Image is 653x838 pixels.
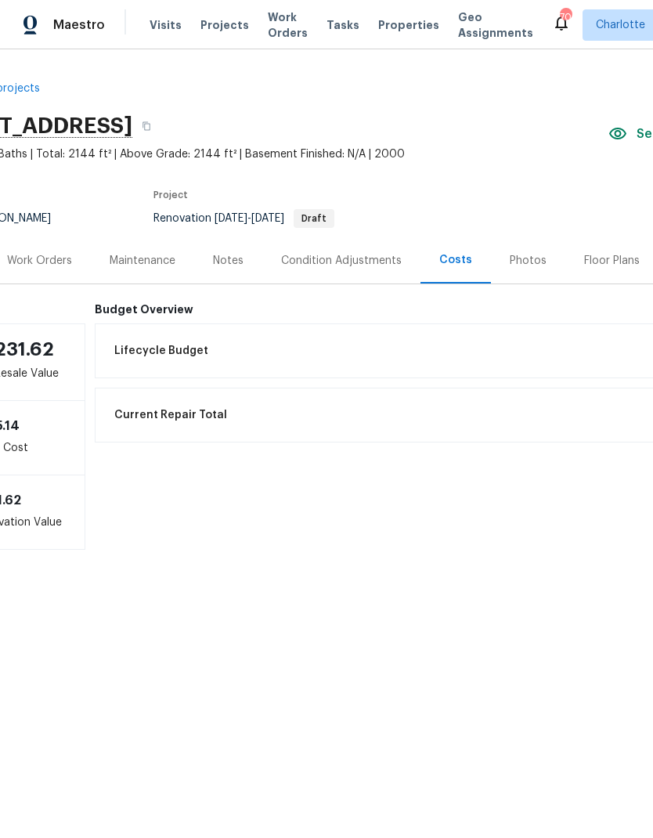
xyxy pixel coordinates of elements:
span: Tasks [326,20,359,31]
span: Projects [200,17,249,33]
span: Lifecycle Budget [114,343,208,359]
span: [DATE] [251,213,284,224]
span: [DATE] [215,213,247,224]
div: Work Orders [7,253,72,269]
button: Copy Address [132,112,161,140]
div: Photos [510,253,547,269]
span: Project [153,190,188,200]
div: Condition Adjustments [281,253,402,269]
span: Maestro [53,17,105,33]
span: Work Orders [268,9,308,41]
span: Current Repair Total [114,407,227,423]
div: Costs [439,252,472,268]
span: Properties [378,17,439,33]
div: Notes [213,253,244,269]
span: Draft [295,214,333,223]
span: Geo Assignments [458,9,533,41]
div: 70 [560,9,571,25]
span: Visits [150,17,182,33]
div: Floor Plans [584,253,640,269]
div: Maintenance [110,253,175,269]
span: Charlotte [596,17,645,33]
span: Renovation [153,213,334,224]
span: - [215,213,284,224]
